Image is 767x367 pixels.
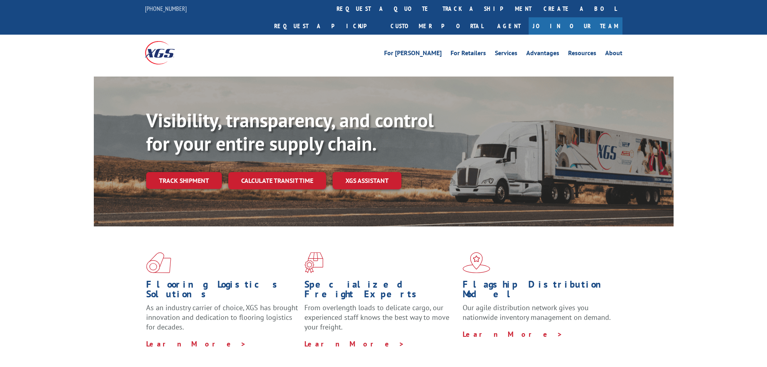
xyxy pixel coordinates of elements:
img: xgs-icon-total-supply-chain-intelligence-red [146,252,171,273]
a: Advantages [526,50,559,59]
a: For Retailers [451,50,486,59]
span: As an industry carrier of choice, XGS has brought innovation and dedication to flooring logistics... [146,303,298,332]
img: xgs-icon-focused-on-flooring-red [304,252,323,273]
a: Agent [489,17,529,35]
a: Track shipment [146,172,222,189]
a: Resources [568,50,596,59]
a: For [PERSON_NAME] [384,50,442,59]
a: XGS ASSISTANT [333,172,401,189]
h1: Flagship Distribution Model [463,280,615,303]
a: Learn More > [463,330,563,339]
a: About [605,50,622,59]
img: xgs-icon-flagship-distribution-model-red [463,252,490,273]
a: Customer Portal [385,17,489,35]
a: Calculate transit time [228,172,326,189]
a: Learn More > [304,339,405,348]
a: [PHONE_NUMBER] [145,4,187,12]
a: Services [495,50,517,59]
a: Learn More > [146,339,246,348]
span: Our agile distribution network gives you nationwide inventory management on demand. [463,303,611,322]
h1: Specialized Freight Experts [304,280,457,303]
b: Visibility, transparency, and control for your entire supply chain. [146,108,434,156]
a: Join Our Team [529,17,622,35]
p: From overlength loads to delicate cargo, our experienced staff knows the best way to move your fr... [304,303,457,339]
a: Request a pickup [268,17,385,35]
h1: Flooring Logistics Solutions [146,280,298,303]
